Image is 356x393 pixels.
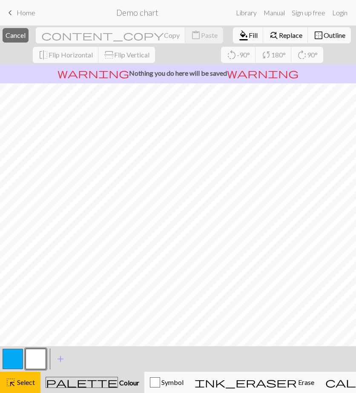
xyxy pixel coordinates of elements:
span: content_copy [41,29,164,41]
a: Manual [260,4,288,21]
button: Colour [40,372,144,393]
button: 180° [256,47,292,63]
p: Nothing you do here will be saved [3,68,353,78]
button: Replace [263,27,308,43]
button: Copy [36,27,186,43]
span: format_color_fill [238,29,249,41]
span: find_replace [269,29,279,41]
span: rotate_right [297,49,307,61]
span: ink_eraser [195,376,297,388]
span: highlight_alt [6,376,16,388]
button: -90° [221,47,256,63]
button: Outline [308,27,351,43]
a: Sign up free [288,4,329,21]
span: Erase [297,378,314,386]
span: -90° [237,51,250,59]
span: flip [103,50,115,60]
span: 180° [271,51,286,59]
span: 90° [307,51,318,59]
span: Symbol [160,378,184,386]
button: Flip Vertical [98,47,155,63]
button: Fill [233,27,264,43]
span: flip [38,49,49,61]
span: Cancel [6,31,26,39]
span: border_outer [313,29,324,41]
button: 90° [291,47,323,63]
span: Fill [249,31,258,39]
button: Erase [189,372,320,393]
span: Colour [118,379,139,387]
button: Cancel [3,28,29,43]
a: Library [233,4,260,21]
span: Flip Vertical [114,51,149,59]
button: Flip Horizontal [33,47,99,63]
span: rotate_left [227,49,237,61]
h2: Demo chart [116,8,158,17]
span: Copy [164,31,180,39]
span: Outline [324,31,345,39]
span: Flip Horizontal [49,51,93,59]
span: keyboard_arrow_left [5,7,15,19]
a: Home [5,6,35,20]
span: warning [57,67,129,79]
span: palette [46,376,118,388]
a: Login [329,4,351,21]
button: Symbol [144,372,189,393]
span: sync [261,49,271,61]
span: Home [17,9,35,17]
span: warning [227,67,299,79]
span: Replace [279,31,302,39]
span: add [55,353,66,365]
span: Select [16,378,35,386]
